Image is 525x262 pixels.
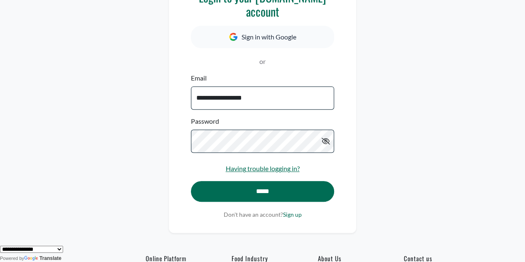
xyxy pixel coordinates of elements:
[191,73,207,83] label: Email
[191,210,334,219] p: Don't have an account?
[229,33,237,41] img: Google Icon
[283,211,302,218] a: Sign up
[191,26,334,48] button: Sign in with Google
[226,164,300,172] a: Having trouble logging in?
[24,256,39,262] img: Google Translate
[191,56,334,66] p: or
[24,255,61,261] a: Translate
[191,116,219,126] label: Password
